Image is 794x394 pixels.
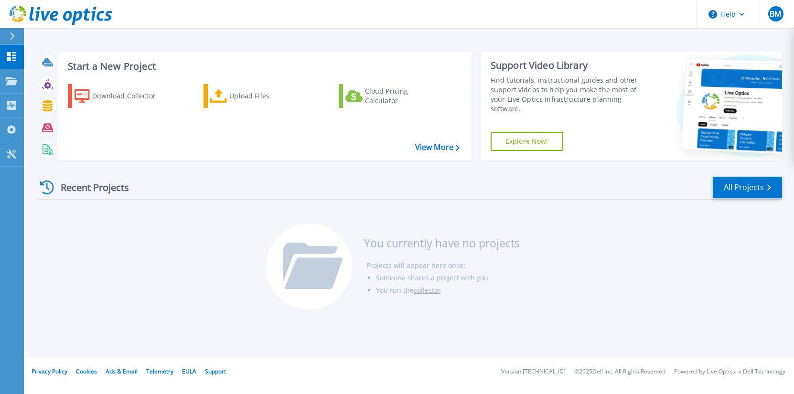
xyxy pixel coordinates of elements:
[92,86,169,106] div: Download Collector
[501,369,566,375] li: Version: [TECHNICAL_ID]
[713,177,782,198] a: All Projects
[414,286,441,295] a: collector
[37,176,142,199] div: Recent Projects
[415,143,460,152] a: View More
[491,75,643,114] div: Find tutorials, instructional guides and other support videos to help you make the most of your L...
[365,86,441,106] div: Cloud Pricing Calculator
[376,272,520,284] li: Someone shares a project with you
[68,61,459,72] h3: Start a New Project
[32,367,67,375] a: Privacy Policy
[574,369,665,375] li: © 2025 Dell Inc. All Rights Reserved
[182,367,196,375] a: EULA
[204,84,310,108] a: Upload Files
[491,132,563,151] a: Explore Now!
[205,367,226,375] a: Support
[491,59,643,72] div: Support Video Library
[229,86,306,106] div: Upload Files
[770,10,781,18] span: BM
[146,367,173,375] a: Telemetry
[76,367,97,375] a: Cookies
[339,84,445,108] a: Cloud Pricing Calculator
[674,369,785,375] li: Powered by Live Optics, a Dell Technology
[366,259,520,272] li: Projects will appear here once:
[376,284,520,297] li: You run the
[106,367,138,375] a: Ads & Email
[68,84,174,108] a: Download Collector
[364,238,520,248] h3: You currently have no projects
